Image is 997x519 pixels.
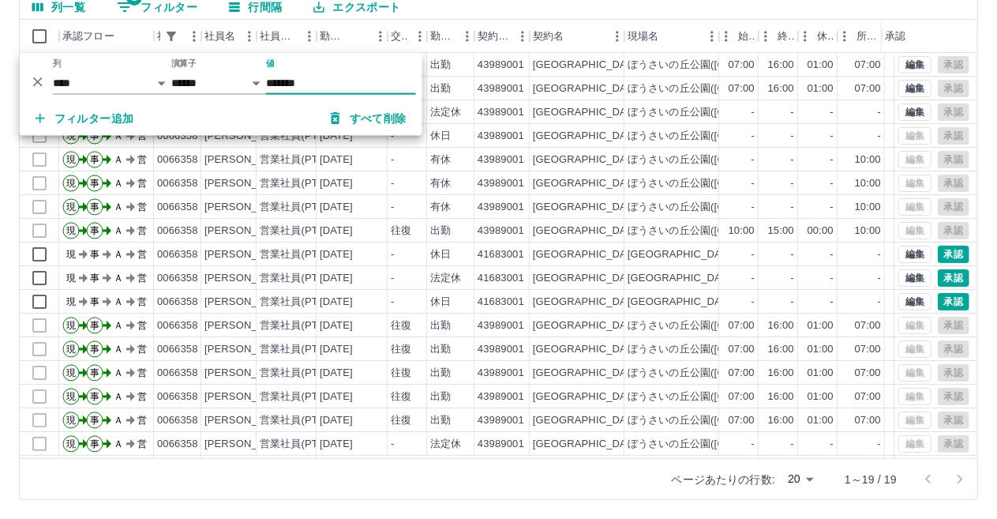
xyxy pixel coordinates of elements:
div: [DATE] [320,318,353,333]
text: 事 [90,415,99,426]
button: すべて削除 [318,104,419,133]
div: 10:00 [729,224,755,239]
text: 営 [137,391,147,402]
button: 編集 [898,56,931,73]
div: [GEOGRAPHIC_DATA] [533,129,642,144]
div: 07:00 [855,58,881,73]
div: 43989001 [478,129,524,144]
div: - [751,295,755,310]
div: [DATE] [320,129,353,144]
text: Ａ [114,154,123,165]
div: 営業社員(PT契約) [260,200,343,215]
div: 16:00 [768,58,794,73]
div: [GEOGRAPHIC_DATA][PERSON_NAME]児童クラブ [628,295,874,310]
div: 所定開始 [856,20,882,53]
div: 43989001 [478,81,524,96]
text: Ａ [114,225,123,236]
div: - [391,295,394,310]
button: 削除 [26,70,50,93]
button: 編集 [898,103,931,121]
div: [PERSON_NAME] [204,247,290,262]
div: 承認 [882,20,964,53]
div: [GEOGRAPHIC_DATA] [533,152,642,167]
div: [GEOGRAPHIC_DATA] [533,366,642,381]
div: ぼうさいの丘公園([GEOGRAPHIC_DATA]夏休み小学生預かりｻｰﾋﾞｽ事業) [628,105,969,120]
div: 16:00 [768,342,794,357]
text: 現 [66,320,76,331]
div: 0066358 [157,176,198,191]
button: ソート [347,25,369,47]
div: 勤務日 [317,20,388,53]
text: 営 [137,367,147,378]
div: ぼうさいの丘公園([GEOGRAPHIC_DATA]夏休み小学生預かりｻｰﾋﾞｽ事業) [628,413,969,428]
div: 勤務区分 [430,20,455,53]
div: 43989001 [478,152,524,167]
div: 0066358 [157,366,198,381]
div: 01:00 [808,58,834,73]
div: 現場名 [624,20,719,53]
div: [GEOGRAPHIC_DATA] [533,318,642,333]
div: 交通費 [391,20,408,53]
div: ぼうさいの丘公園([GEOGRAPHIC_DATA]夏休み小学生預かりｻｰﾋﾞｽ事業) [628,389,969,404]
button: 承認 [938,246,969,263]
button: メニュー [455,24,479,48]
div: 43989001 [478,105,524,120]
text: Ａ [114,344,123,355]
div: - [791,152,794,167]
text: 現 [66,367,76,378]
div: 01:00 [808,389,834,404]
div: - [791,176,794,191]
div: 43989001 [478,58,524,73]
text: 事 [90,367,99,378]
text: 現 [66,154,76,165]
div: - [791,271,794,286]
text: 営 [137,178,147,189]
text: 営 [137,154,147,165]
div: [GEOGRAPHIC_DATA] [533,200,642,215]
div: 営業社員(PT契約) [260,176,343,191]
text: 営 [137,273,147,284]
div: 終業 [759,20,798,53]
div: 0066358 [157,413,198,428]
div: [GEOGRAPHIC_DATA][PERSON_NAME]児童クラブ [628,247,874,262]
button: 編集 [898,246,931,263]
div: 出勤 [430,318,451,333]
button: 承認 [938,269,969,287]
div: 契約コード [478,20,511,53]
div: - [751,129,755,144]
text: 営 [137,249,147,260]
div: - [751,105,755,120]
div: 41683001 [478,247,524,262]
div: 15:00 [768,224,794,239]
div: - [391,152,394,167]
text: 営 [137,296,147,307]
div: - [830,129,834,144]
div: 0066358 [157,247,198,262]
div: 00:00 [808,224,834,239]
label: 演算子 [171,58,197,70]
div: [GEOGRAPHIC_DATA] [533,413,642,428]
div: ぼうさいの丘公園([GEOGRAPHIC_DATA]夏休み小学生預かりｻｰﾋﾞｽ事業) [628,81,969,96]
div: - [791,129,794,144]
div: 出勤 [430,81,451,96]
div: - [751,176,755,191]
div: 0066358 [157,129,198,144]
text: 現 [66,201,76,212]
div: 0066358 [157,295,198,310]
div: [PERSON_NAME] [204,413,290,428]
div: 始業 [738,20,755,53]
div: - [391,176,394,191]
div: - [391,200,394,215]
div: - [878,105,881,120]
div: 01:00 [808,342,834,357]
text: 事 [90,225,99,236]
div: 有休 [430,176,451,191]
div: [PERSON_NAME] [204,295,290,310]
div: 43989001 [478,366,524,381]
div: 契約コード [474,20,530,53]
text: Ａ [114,201,123,212]
div: 往復 [391,413,411,428]
text: 事 [90,344,99,355]
div: [GEOGRAPHIC_DATA] [533,81,642,96]
div: 01:00 [808,318,834,333]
